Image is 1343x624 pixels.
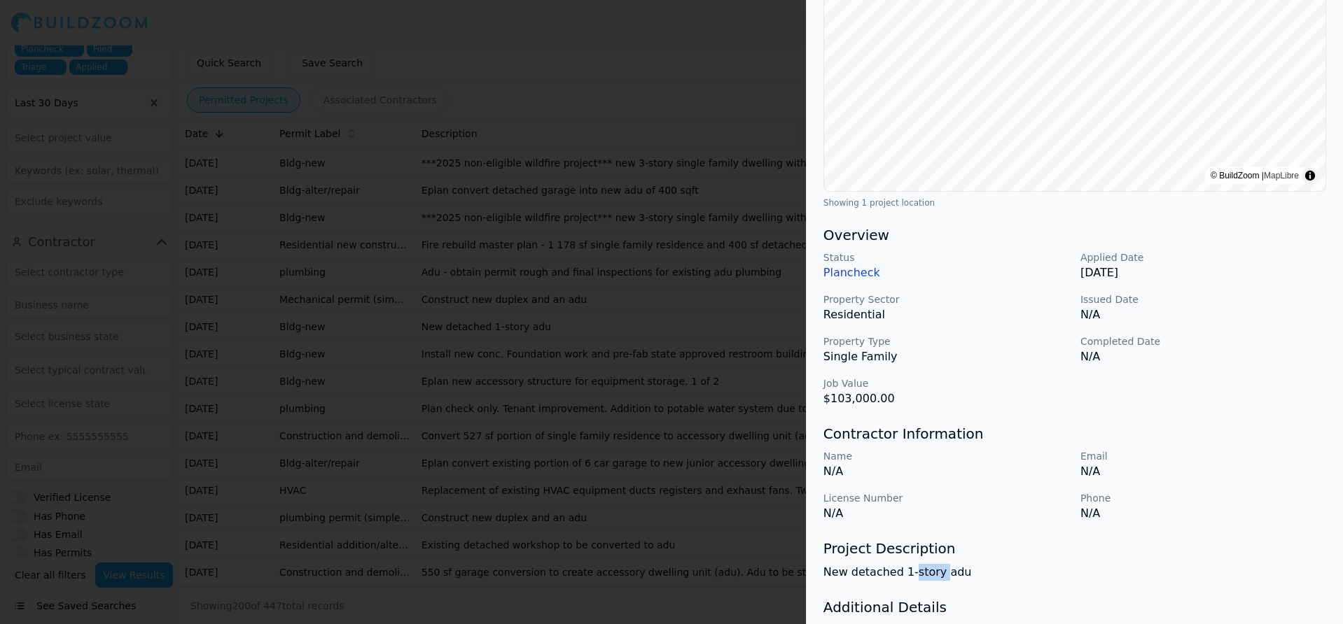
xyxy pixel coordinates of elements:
summary: Toggle attribution [1302,167,1318,184]
p: Job Value [823,376,1069,390]
h3: Overview [823,225,1326,245]
p: Name [823,449,1069,463]
p: Phone [1080,491,1326,505]
p: N/A [823,463,1069,480]
p: N/A [1080,348,1326,365]
h3: Additional Details [823,597,1326,617]
p: Issued Date [1080,292,1326,306]
h3: Project Description [823,539,1326,558]
a: MapLibre [1264,171,1299,180]
p: Property Sector [823,292,1069,306]
p: License Number [823,491,1069,505]
p: Single Family [823,348,1069,365]
p: Residential [823,306,1069,323]
p: Completed Date [1080,334,1326,348]
p: New detached 1-story adu [823,564,1326,581]
p: $103,000.00 [823,390,1069,407]
div: © BuildZoom | [1211,169,1299,183]
p: N/A [1080,463,1326,480]
p: [DATE] [1080,264,1326,281]
div: Showing 1 project location [823,197,1326,208]
p: Plancheck [823,264,1069,281]
p: N/A [1080,306,1326,323]
p: N/A [823,505,1069,522]
p: N/A [1080,505,1326,522]
h3: Contractor Information [823,424,1326,444]
p: Status [823,250,1069,264]
p: Property Type [823,334,1069,348]
p: Applied Date [1080,250,1326,264]
p: Email [1080,449,1326,463]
